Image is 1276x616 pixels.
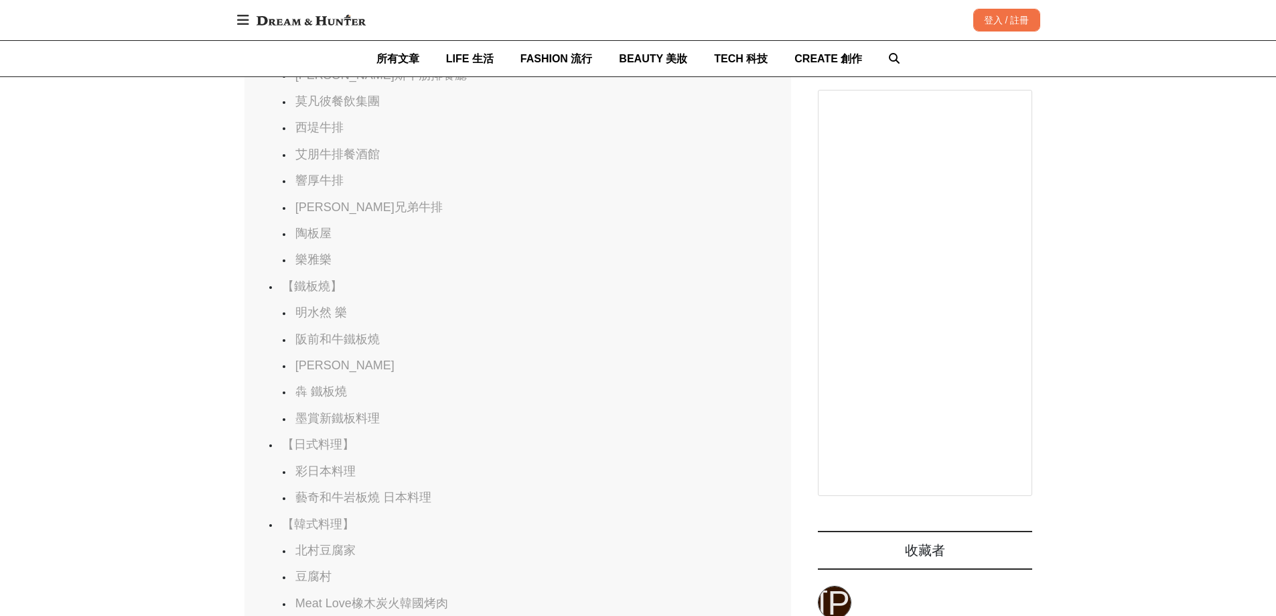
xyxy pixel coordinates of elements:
[282,438,354,451] a: 【日式料理】
[794,41,862,76] a: CREATE 創作
[446,41,494,76] a: LIFE 生活
[973,9,1040,32] div: 登入 / 註冊
[295,570,332,583] a: 豆腐村
[295,332,380,346] a: 阪前和牛鐵板燒
[295,147,380,161] a: 艾朋牛排餐酒館
[794,53,862,64] span: CREATE 創作
[295,306,347,319] a: 明水然 樂
[295,68,467,82] a: [PERSON_NAME]斯牛肋排餐廳
[295,544,356,557] a: 北村豆腐家
[376,41,419,76] a: 所有文章
[446,53,494,64] span: LIFE 生活
[295,227,332,240] a: 陶板屋
[295,385,347,398] a: 犇 鐵板燒
[295,95,380,108] a: 莫凡彼餐飲集團
[714,41,768,76] a: TECH 科技
[295,200,443,214] a: [PERSON_NAME]兄弟牛排
[250,8,372,32] img: Dream & Hunter
[520,53,593,64] span: FASHION 流行
[619,41,687,76] a: BEAUTY 美妝
[295,121,344,134] a: 西堤牛排
[282,280,342,293] a: 【鐵板燒】
[295,174,344,187] a: 響厚牛排
[295,359,395,372] a: [PERSON_NAME]
[714,53,768,64] span: TECH 科技
[619,53,687,64] span: BEAUTY 美妝
[520,41,593,76] a: FASHION 流行
[295,491,431,504] a: 藝奇和牛岩板燒 日本料理
[295,465,356,478] a: 彩日本料理
[282,517,354,531] a: 【韓式料理】
[295,412,380,425] a: 墨賞新鐵板料理
[295,253,332,266] a: 樂雅樂
[905,543,945,558] span: 收藏者
[376,53,419,64] span: 所有文章
[295,597,448,610] a: Meat Love橡木炭火韓國烤肉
